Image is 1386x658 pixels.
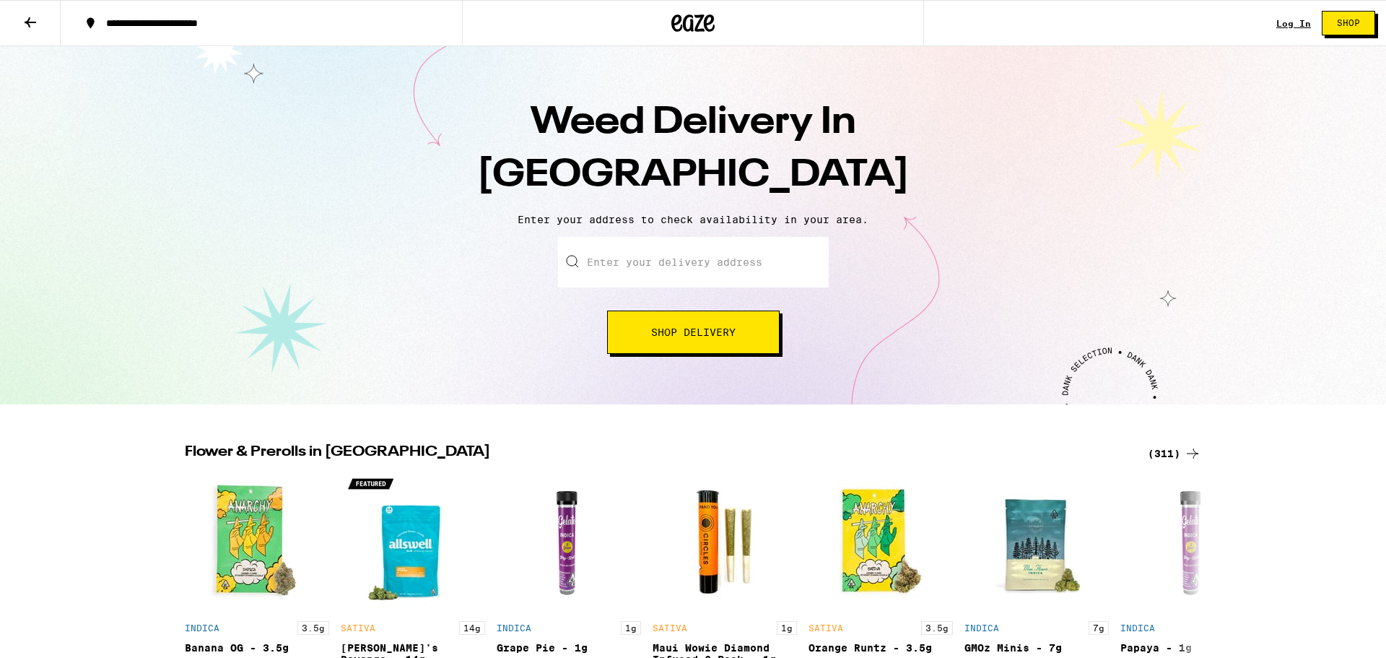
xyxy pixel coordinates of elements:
img: Anarchy - Orange Runtz - 3.5g [808,469,953,614]
p: Enter your address to check availability in your area. [14,214,1372,225]
span: Shop [1337,19,1360,27]
input: Enter your delivery address [558,237,829,287]
p: SATIVA [653,623,687,633]
p: SATIVA [341,623,375,633]
a: Log In [1276,19,1311,28]
div: Orange Runtz - 3.5g [808,642,953,654]
span: Shop Delivery [651,327,736,337]
div: Papaya - 1g [1120,642,1265,654]
div: Grape Pie - 1g [497,642,641,654]
span: [GEOGRAPHIC_DATA] [477,157,910,194]
a: Shop [1311,11,1386,35]
p: INDICA [1120,623,1155,633]
div: Banana OG - 3.5g [185,642,329,654]
h1: Weed Delivery In [440,97,946,202]
p: 1g [621,621,641,635]
p: 7g [1089,621,1109,635]
img: Anarchy - Banana OG - 3.5g [185,469,329,614]
h2: Flower & Prerolls in [GEOGRAPHIC_DATA] [185,445,1130,462]
div: GMOz Minis - 7g [964,642,1109,654]
p: INDICA [497,623,531,633]
p: 14g [459,621,485,635]
p: 3.5g [297,621,329,635]
img: Gelato - Papaya - 1g [1120,469,1265,614]
p: INDICA [185,623,219,633]
p: 3.5g [921,621,953,635]
img: Humboldt Farms - GMOz Minis - 7g [964,469,1109,614]
img: Gelato - Grape Pie - 1g [497,469,641,614]
a: (311) [1148,445,1201,462]
button: Shop [1322,11,1375,35]
p: 1g [777,621,797,635]
img: Allswell - Jack's Revenge - 14g [341,469,485,614]
img: Circles Eclipse - Maui Wowie Diamond Infused 2-Pack - 1g [653,469,797,614]
p: SATIVA [808,623,843,633]
p: INDICA [964,623,999,633]
button: Shop Delivery [607,311,780,354]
